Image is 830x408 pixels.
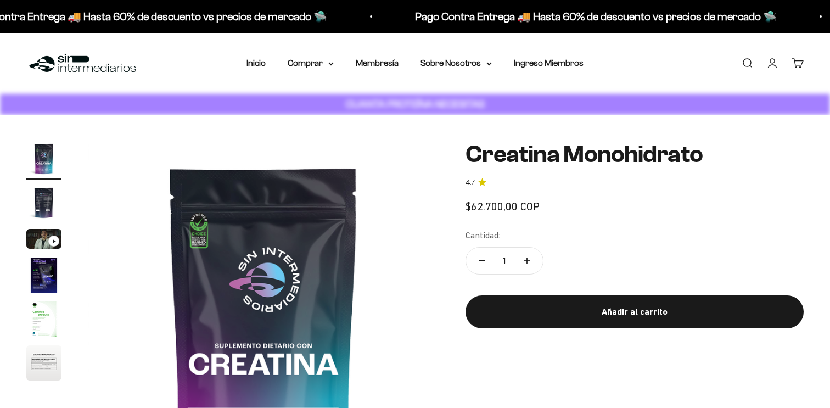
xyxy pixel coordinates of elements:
[466,141,804,167] h1: Creatina Monohidrato
[26,141,61,180] button: Ir al artículo 1
[514,58,584,68] a: Ingreso Miembros
[466,177,804,189] a: 4.74.7 de 5.0 estrellas
[26,258,61,296] button: Ir al artículo 4
[466,198,540,215] sale-price: $62.700,00 COP
[288,56,334,70] summary: Comprar
[26,258,61,293] img: Creatina Monohidrato
[466,177,475,189] span: 4.7
[487,305,782,319] div: Añadir al carrito
[420,56,492,70] summary: Sobre Nosotros
[246,58,266,68] a: Inicio
[346,98,485,110] strong: CUANTA PROTEÍNA NECESITAS
[26,345,61,384] button: Ir al artículo 6
[26,229,61,252] button: Ir al artículo 3
[466,228,500,243] label: Cantidad:
[26,141,61,176] img: Creatina Monohidrato
[26,185,61,220] img: Creatina Monohidrato
[466,295,804,328] button: Añadir al carrito
[411,8,773,25] p: Pago Contra Entrega 🚚 Hasta 60% de descuento vs precios de mercado 🛸
[26,345,61,381] img: Creatina Monohidrato
[26,185,61,223] button: Ir al artículo 2
[26,301,61,337] img: Creatina Monohidrato
[466,248,498,274] button: Reducir cantidad
[26,301,61,340] button: Ir al artículo 5
[511,248,543,274] button: Aumentar cantidad
[356,58,399,68] a: Membresía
